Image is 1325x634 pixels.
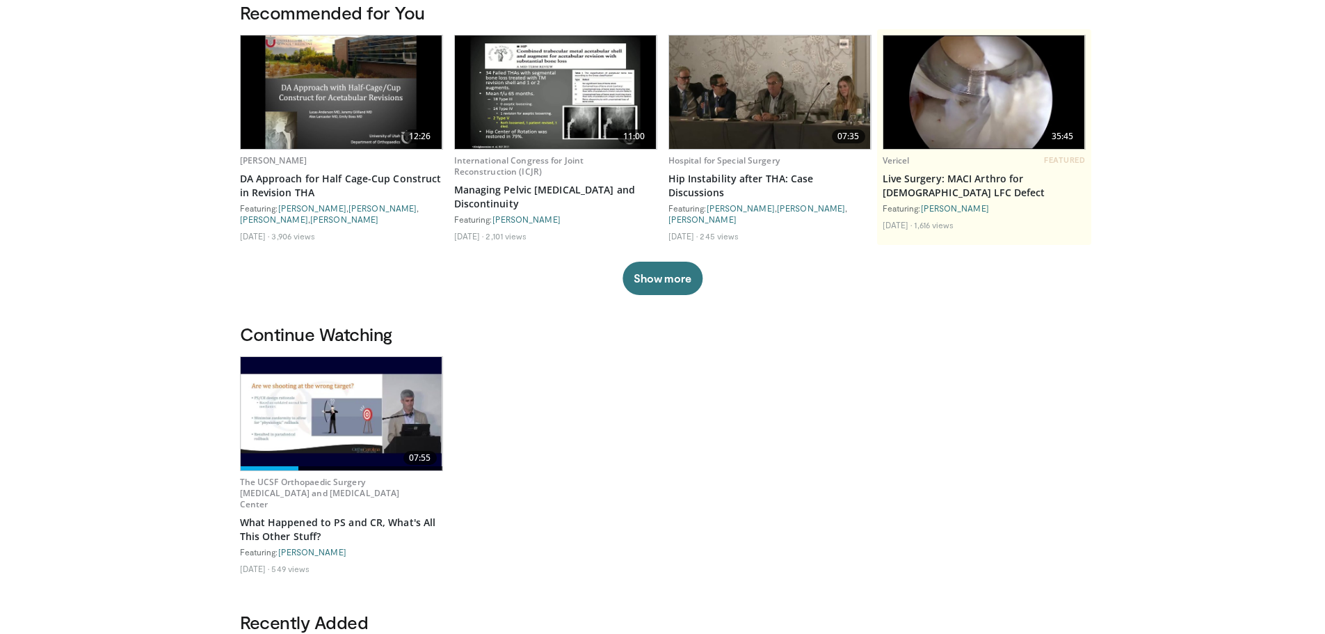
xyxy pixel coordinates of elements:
[240,546,443,557] div: Featuring:
[668,203,872,225] div: Featuring: , ,
[403,129,437,143] span: 12:26
[278,547,346,557] a: [PERSON_NAME]
[777,203,845,213] a: [PERSON_NAME]
[241,357,442,470] img: 75d164f6-8103-4f98-9834-ea1f4a5547ef.620x360_q85_upscale.jpg
[348,203,417,213] a: [PERSON_NAME]
[240,323,1086,345] h3: Continue Watching
[240,563,270,574] li: [DATE]
[240,172,443,200] a: DA Approach for Half Cage-Cup Construct in Revision THA
[241,35,442,149] a: 12:26
[271,563,310,574] li: 549 views
[883,203,1086,214] div: Featuring:
[241,35,442,149] img: 638b7ae4-6ae5-40ff-aacd-308e09164633.620x360_q85_upscale.jpg
[241,357,442,470] a: 07:55
[669,35,871,149] img: 7efccfce-ac24-4956-ab03-fc3fbdc1b391.620x360_q85_upscale.jpg
[240,476,400,510] a: The UCSF Orthopaedic Surgery [MEDICAL_DATA] and [MEDICAL_DATA] Center
[921,203,989,213] a: [PERSON_NAME]
[618,129,651,143] span: 11:00
[240,214,308,224] a: [PERSON_NAME]
[668,154,780,166] a: Hospital for Special Surgery
[883,172,1086,200] a: Live Surgery: MACI Arthro for [DEMOGRAPHIC_DATA] LFC Defect
[240,203,443,225] div: Featuring: , , ,
[883,35,1085,149] img: eb023345-1e2d-4374-a840-ddbc99f8c97c.620x360_q85_upscale.jpg
[492,214,561,224] a: [PERSON_NAME]
[310,214,378,224] a: [PERSON_NAME]
[240,1,1086,24] h3: Recommended for You
[883,154,910,166] a: Vericel
[1046,129,1079,143] span: 35:45
[455,35,657,149] a: 11:00
[914,219,954,230] li: 1,616 views
[455,35,657,149] img: 3a153975-e062-49f4-8050-cb5e450a66e3.620x360_q85_upscale.jpg
[883,35,1085,149] a: 35:45
[707,203,775,213] a: [PERSON_NAME]
[700,230,739,241] li: 245 views
[668,230,698,241] li: [DATE]
[240,230,270,241] li: [DATE]
[883,219,913,230] li: [DATE]
[454,183,657,211] a: Managing Pelvic [MEDICAL_DATA] and Discontinuity
[668,214,737,224] a: [PERSON_NAME]
[278,203,346,213] a: [PERSON_NAME]
[454,154,584,177] a: International Congress for Joint Reconstruction (ICJR)
[1044,155,1085,165] span: FEATURED
[454,214,657,225] div: Featuring:
[669,35,871,149] a: 07:35
[668,172,872,200] a: Hip Instability after THA: Case Discussions
[832,129,865,143] span: 07:35
[403,451,437,465] span: 07:55
[271,230,315,241] li: 3,906 views
[240,154,307,166] a: [PERSON_NAME]
[485,230,527,241] li: 2,101 views
[240,611,1086,633] h3: Recently Added
[623,262,702,295] button: Show more
[454,230,484,241] li: [DATE]
[240,516,443,544] a: What Happened to PS and CR, What's All This Other Stuff?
